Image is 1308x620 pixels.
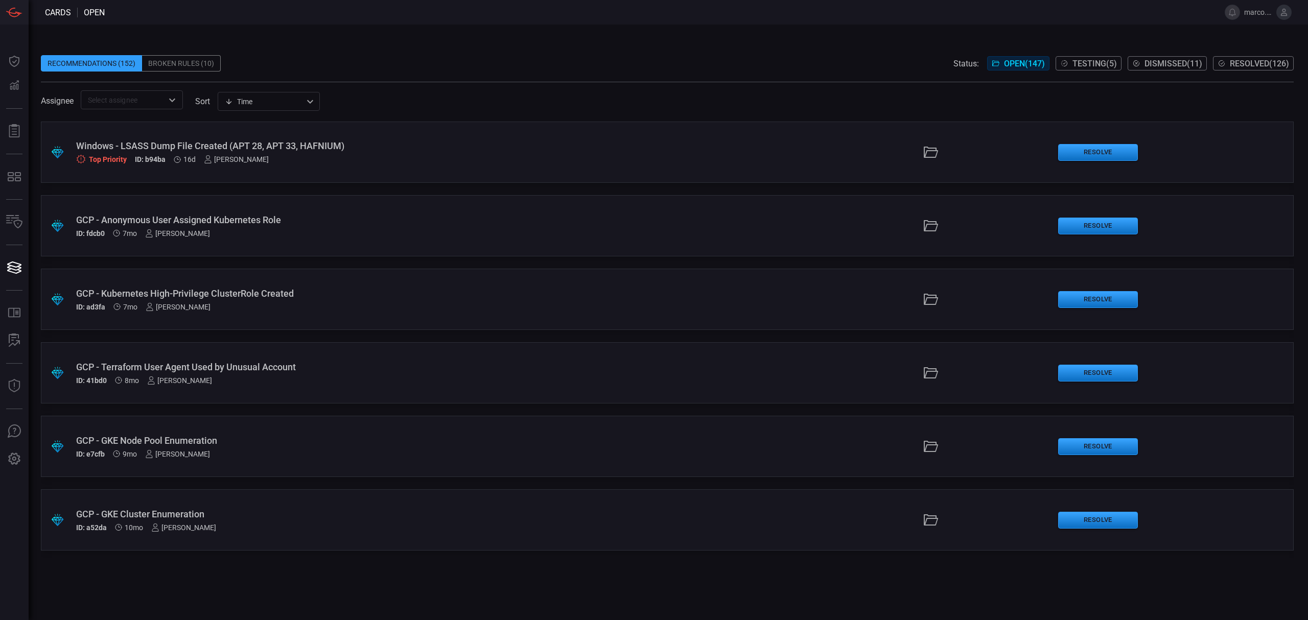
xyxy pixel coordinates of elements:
span: Mar 05, 2025 2:42 AM [123,303,137,311]
span: Dismissed ( 11 ) [1144,59,1202,68]
span: marco.[PERSON_NAME] [1244,8,1272,16]
div: GCP - Anonymous User Assigned Kubernetes Role [76,214,564,225]
span: Resolved ( 126 ) [1230,59,1289,68]
span: Mar 17, 2025 10:03 AM [123,229,137,237]
div: GCP - GKE Cluster Enumeration [76,509,564,519]
div: Windows - LSASS Dump File Created (APT 28, APT 33, HAFNIUM) [76,140,564,151]
button: Resolve [1058,365,1138,381]
h5: ID: a52da [76,523,107,532]
h5: ID: b94ba [135,155,166,164]
span: Dec 25, 2024 6:03 AM [123,450,137,458]
button: Dismissed(11) [1128,56,1207,70]
button: MITRE - Detection Posture [2,164,27,189]
button: Resolved(126) [1213,56,1294,70]
button: Resolve [1058,438,1138,455]
button: Testing(5) [1056,56,1122,70]
span: Jan 29, 2025 9:11 AM [125,376,139,385]
div: GCP - Kubernetes High-Privilege ClusterRole Created [76,288,564,299]
button: Open(147) [987,56,1049,70]
span: Dec 11, 2024 6:22 AM [125,523,143,532]
div: [PERSON_NAME] [145,450,210,458]
input: Select assignee [84,93,163,106]
button: ALERT ANALYSIS [2,328,27,353]
div: Top Priority [76,154,127,164]
button: Reports [2,119,27,144]
div: [PERSON_NAME] [145,229,210,237]
button: Threat Intelligence [2,374,27,398]
button: Rule Catalog [2,301,27,325]
button: Preferences [2,447,27,471]
div: Time [225,97,303,107]
button: Resolve [1058,512,1138,529]
button: Resolve [1058,291,1138,308]
button: Resolve [1058,218,1138,234]
button: Dashboard [2,49,27,74]
h5: ID: 41bd0 [76,376,107,385]
span: open [84,8,105,17]
div: GCP - Terraform User Agent Used by Unusual Account [76,362,564,372]
span: Testing ( 5 ) [1072,59,1117,68]
button: Detections [2,74,27,98]
span: Assignee [41,96,74,106]
div: Broken Rules (10) [142,55,221,71]
button: Resolve [1058,144,1138,161]
div: GCP - GKE Node Pool Enumeration [76,435,564,446]
button: Ask Us A Question [2,419,27,444]
h5: ID: ad3fa [76,303,105,311]
label: sort [195,97,210,106]
button: Inventory [2,210,27,234]
span: Cards [45,8,71,17]
span: Open ( 147 ) [1004,59,1045,68]
div: [PERSON_NAME] [147,376,212,385]
div: [PERSON_NAME] [151,523,216,532]
div: [PERSON_NAME] [146,303,211,311]
button: Open [165,93,179,107]
span: Status: [953,59,979,68]
div: Recommendations (152) [41,55,142,71]
button: Cards [2,255,27,280]
div: [PERSON_NAME] [204,155,269,163]
h5: ID: e7cfb [76,450,105,458]
span: Sep 21, 2025 7:17 AM [183,155,196,163]
h5: ID: fdcb0 [76,229,105,237]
